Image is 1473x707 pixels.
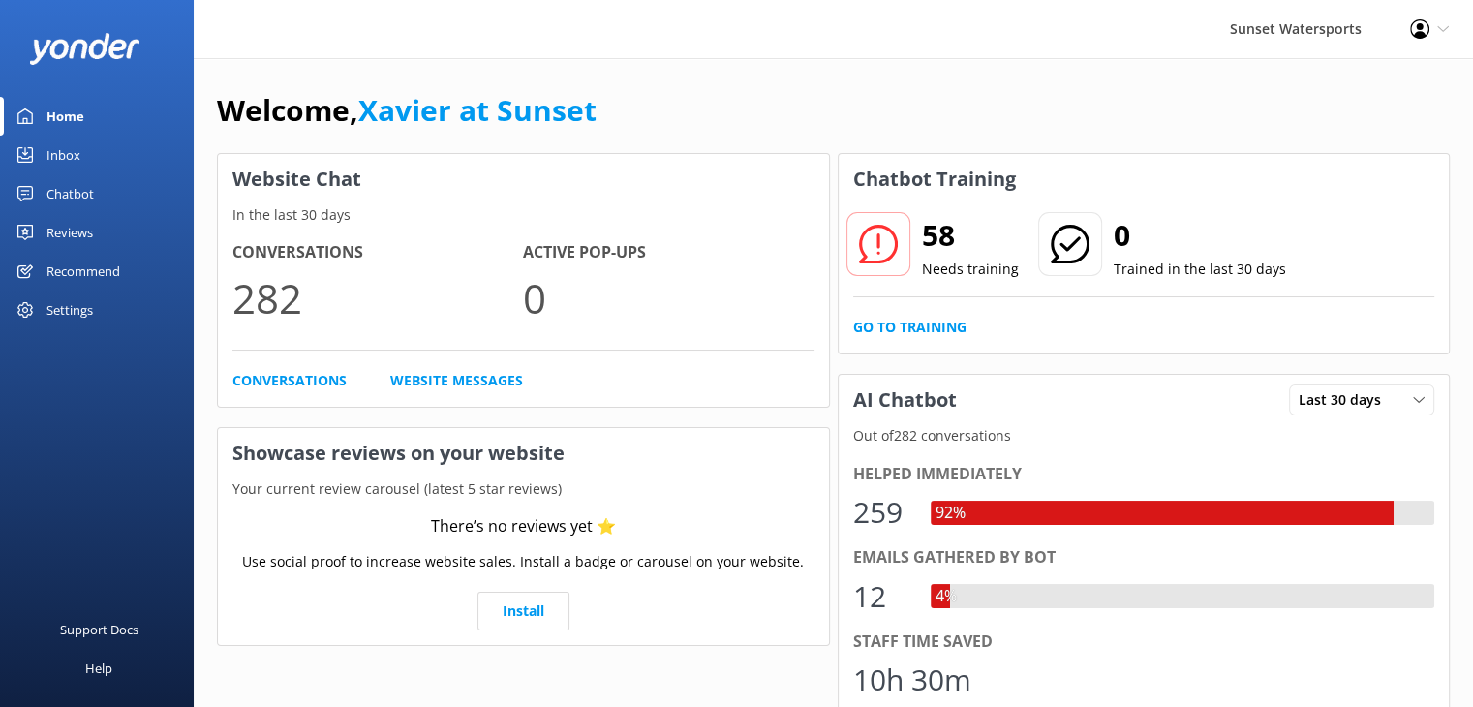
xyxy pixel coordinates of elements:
[853,317,967,338] a: Go to Training
[1114,212,1286,259] h2: 0
[853,489,911,536] div: 259
[218,154,829,204] h3: Website Chat
[1114,259,1286,280] p: Trained in the last 30 days
[60,610,138,649] div: Support Docs
[46,97,84,136] div: Home
[358,90,597,130] a: Xavier at Sunset
[46,291,93,329] div: Settings
[46,136,80,174] div: Inbox
[29,33,140,65] img: yonder-white-logo.png
[839,425,1450,446] p: Out of 282 conversations
[523,240,813,265] h4: Active Pop-ups
[523,265,813,330] p: 0
[46,174,94,213] div: Chatbot
[218,478,829,500] p: Your current review carousel (latest 5 star reviews)
[853,462,1435,487] div: Helped immediately
[853,545,1435,570] div: Emails gathered by bot
[477,592,569,630] a: Install
[853,657,971,703] div: 10h 30m
[46,252,120,291] div: Recommend
[217,87,597,134] h1: Welcome,
[232,265,523,330] p: 282
[1299,389,1393,411] span: Last 30 days
[46,213,93,252] div: Reviews
[431,514,616,539] div: There’s no reviews yet ⭐
[390,370,523,391] a: Website Messages
[232,370,347,391] a: Conversations
[922,259,1019,280] p: Needs training
[839,154,1030,204] h3: Chatbot Training
[218,428,829,478] h3: Showcase reviews on your website
[242,551,804,572] p: Use social proof to increase website sales. Install a badge or carousel on your website.
[839,375,971,425] h3: AI Chatbot
[931,584,962,609] div: 4%
[931,501,970,526] div: 92%
[232,240,523,265] h4: Conversations
[85,649,112,688] div: Help
[922,212,1019,259] h2: 58
[853,630,1435,655] div: Staff time saved
[853,573,911,620] div: 12
[218,204,829,226] p: In the last 30 days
